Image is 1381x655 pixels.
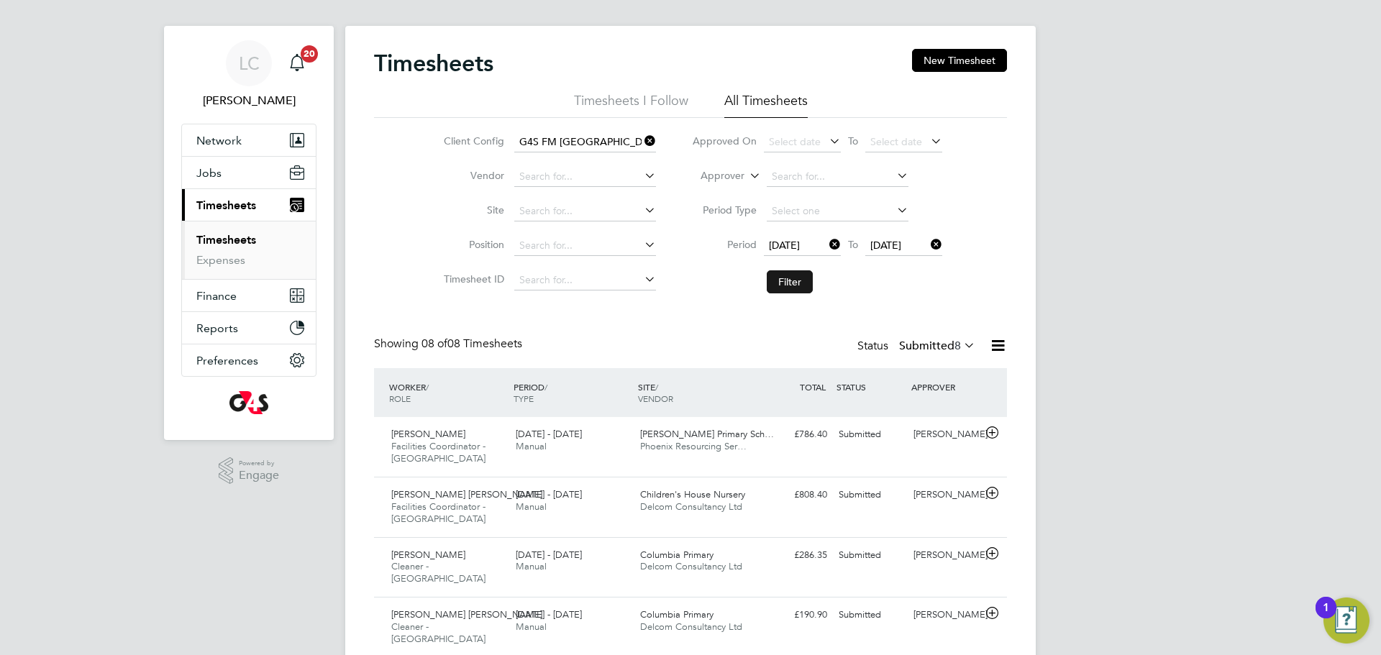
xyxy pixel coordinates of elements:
[514,201,656,221] input: Search for...
[638,393,673,404] span: VENDOR
[182,280,316,311] button: Finance
[833,374,908,400] div: STATUS
[1323,608,1329,626] div: 1
[516,549,582,561] span: [DATE] - [DATE]
[439,238,504,251] label: Position
[229,391,268,414] img: g4s-logo-retina.png
[196,354,258,367] span: Preferences
[516,620,547,633] span: Manual
[389,393,411,404] span: ROLE
[391,620,486,645] span: Cleaner - [GEOGRAPHIC_DATA]
[181,391,316,414] a: Go to home page
[769,135,821,148] span: Select date
[516,608,582,620] span: [DATE] - [DATE]
[844,132,862,150] span: To
[374,49,493,78] h2: Timesheets
[692,203,757,216] label: Period Type
[439,134,504,147] label: Client Config
[767,167,908,187] input: Search for...
[692,238,757,251] label: Period
[182,157,316,188] button: Jobs
[439,203,504,216] label: Site
[391,440,486,464] span: Facilities Coordinator - [GEOGRAPHIC_DATA]
[833,603,908,627] div: Submitted
[426,381,429,393] span: /
[833,483,908,507] div: Submitted
[510,374,634,411] div: PERIOD
[908,603,983,627] div: [PERSON_NAME]
[516,428,582,440] span: [DATE] - [DATE]
[439,272,504,285] label: Timesheet ID
[908,544,983,567] div: [PERSON_NAME]
[239,457,279,470] span: Powered by
[908,374,983,400] div: APPROVER
[640,500,742,513] span: Delcom Consultancy Ltd
[164,26,334,440] nav: Main navigation
[640,608,714,620] span: Columbia Primary
[391,560,486,585] span: Cleaner - [GEOGRAPHIC_DATA]
[640,428,774,440] span: [PERSON_NAME] Primary Sch…
[182,312,316,344] button: Reports
[439,169,504,182] label: Vendor
[182,221,316,279] div: Timesheets
[514,132,656,152] input: Search for...
[182,124,316,156] button: Network
[908,423,983,446] div: [PERSON_NAME]
[692,134,757,147] label: Approved On
[870,239,901,252] span: [DATE]
[374,336,525,352] div: Showing
[516,500,547,513] span: Manual
[833,544,908,567] div: Submitted
[908,483,983,507] div: [PERSON_NAME]
[767,201,908,221] input: Select one
[196,233,256,247] a: Timesheets
[758,603,833,627] div: £190.90
[899,339,975,353] label: Submitted
[283,40,311,86] a: 20
[196,289,237,303] span: Finance
[954,339,961,353] span: 8
[516,440,547,452] span: Manual
[181,92,316,109] span: Lilingxi Chen
[844,235,862,254] span: To
[516,560,547,572] span: Manual
[680,169,744,183] label: Approver
[196,321,238,335] span: Reports
[301,45,318,63] span: 20
[857,336,978,357] div: Status
[514,270,656,290] input: Search for...
[640,620,742,633] span: Delcom Consultancy Ltd
[758,423,833,446] div: £786.40
[196,134,242,147] span: Network
[516,488,582,500] span: [DATE] - [DATE]
[640,488,745,500] span: Children's House Nursery
[182,344,316,376] button: Preferences
[421,336,522,351] span: 08 Timesheets
[196,198,256,212] span: Timesheets
[196,253,245,267] a: Expenses
[544,381,547,393] span: /
[391,608,542,620] span: [PERSON_NAME] [PERSON_NAME]
[391,500,486,525] span: Facilities Coordinator - [GEOGRAPHIC_DATA]
[196,166,222,180] span: Jobs
[640,560,742,572] span: Delcom Consultancy Ltd
[758,483,833,507] div: £808.40
[833,423,908,446] div: Submitted
[386,374,510,411] div: WORKER
[514,167,656,187] input: Search for...
[391,549,465,561] span: [PERSON_NAME]
[634,374,759,411] div: SITE
[1323,597,1369,643] button: Open Resource Center, 1 new notification
[574,92,688,118] li: Timesheets I Follow
[219,457,280,485] a: Powered byEngage
[239,470,279,482] span: Engage
[640,549,714,561] span: Columbia Primary
[800,381,826,393] span: TOTAL
[391,428,465,440] span: [PERSON_NAME]
[181,40,316,109] a: LC[PERSON_NAME]
[239,54,260,73] span: LC
[769,239,800,252] span: [DATE]
[421,336,447,351] span: 08 of
[912,49,1007,72] button: New Timesheet
[655,381,658,393] span: /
